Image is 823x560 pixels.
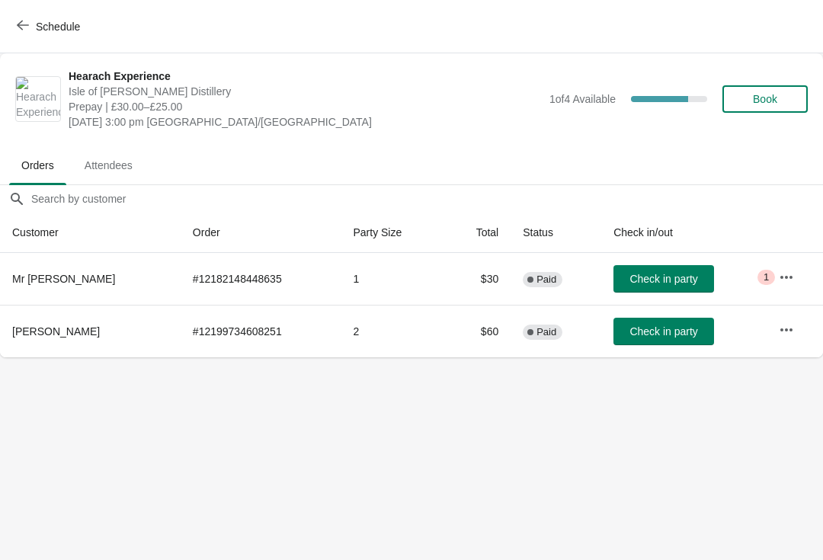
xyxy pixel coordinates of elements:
th: Total [444,213,511,253]
span: Orders [9,152,66,179]
span: Isle of [PERSON_NAME] Distillery [69,84,542,99]
td: 2 [341,305,444,357]
span: Check in party [629,325,697,338]
button: Check in party [613,265,714,293]
button: Book [722,85,808,113]
span: Mr [PERSON_NAME] [12,273,115,285]
th: Status [511,213,601,253]
th: Party Size [341,213,444,253]
span: Prepay | £30.00–£25.00 [69,99,542,114]
td: $60 [444,305,511,357]
td: # 12182148448635 [181,253,341,305]
span: Paid [536,274,556,286]
span: 1 [764,271,769,283]
button: Schedule [8,13,92,40]
span: Attendees [72,152,145,179]
td: 1 [341,253,444,305]
th: Order [181,213,341,253]
th: Check in/out [601,213,767,253]
span: Check in party [629,273,697,285]
span: 1 of 4 Available [549,93,616,105]
span: [DATE] 3:00 pm [GEOGRAPHIC_DATA]/[GEOGRAPHIC_DATA] [69,114,542,130]
span: Hearach Experience [69,69,542,84]
button: Check in party [613,318,714,345]
span: [PERSON_NAME] [12,325,100,338]
span: Paid [536,326,556,338]
td: $30 [444,253,511,305]
span: Schedule [36,21,80,33]
input: Search by customer [30,185,823,213]
span: Book [753,93,777,105]
img: Hearach Experience [16,77,60,121]
td: # 12199734608251 [181,305,341,357]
